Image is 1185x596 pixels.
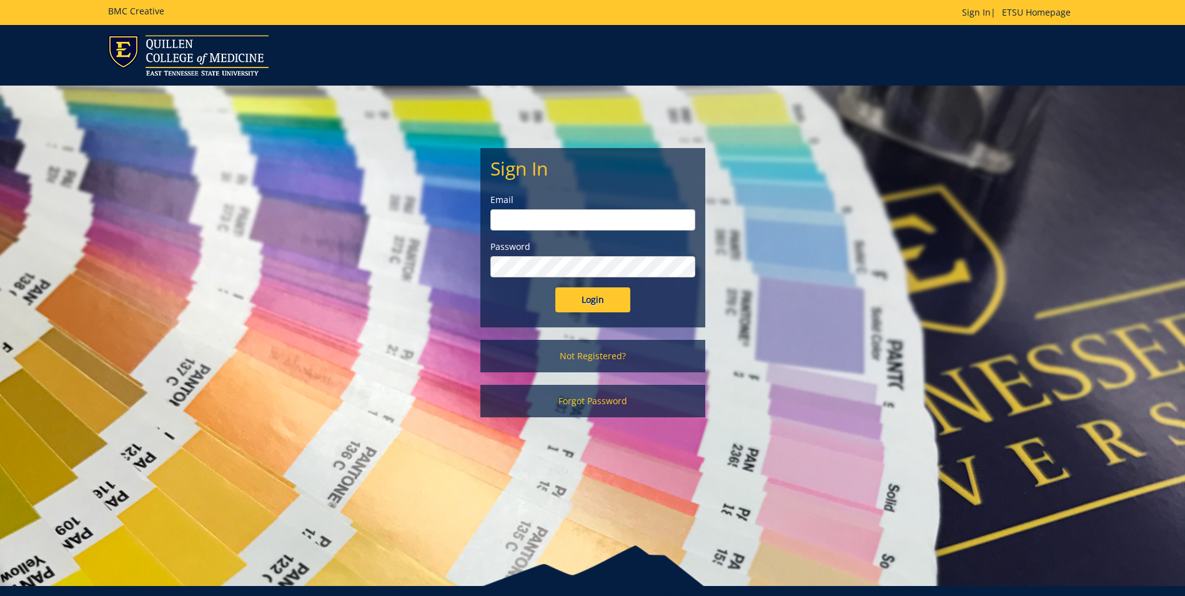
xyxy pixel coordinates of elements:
[555,287,630,312] input: Login
[962,6,991,18] a: Sign In
[108,35,269,76] img: ETSU logo
[962,6,1077,19] p: |
[490,241,695,253] label: Password
[108,6,164,16] h5: BMC Creative
[996,6,1077,18] a: ETSU Homepage
[480,385,705,417] a: Forgot Password
[490,158,695,179] h2: Sign In
[480,340,705,372] a: Not Registered?
[490,194,695,206] label: Email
